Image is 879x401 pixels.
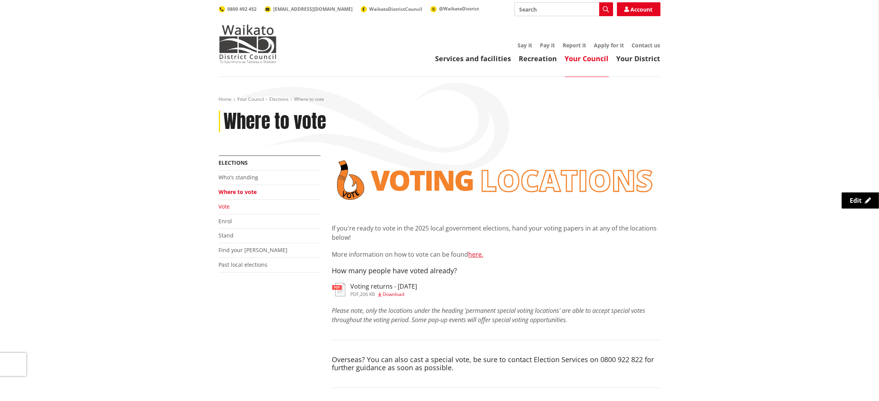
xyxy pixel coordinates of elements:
input: Search input [514,2,613,16]
nav: breadcrumb [219,96,661,103]
a: Who's standing [219,174,259,181]
a: Where to vote [219,188,257,195]
a: Services and facilities [435,54,511,63]
span: @WaikatoDistrict [439,5,479,12]
iframe: Messenger Launcher [844,369,871,396]
span: Download [383,291,405,297]
a: Report it [563,42,587,49]
a: here. [469,250,484,259]
a: Voting returns - [DATE] pdf,206 KB Download [332,283,417,297]
img: voting locations banner [332,155,661,205]
a: Enrol [219,217,232,225]
h4: Overseas? You can also cast a special vote, be sure to contact Election Services on 0800 922 822 ... [332,356,661,372]
span: pdf [351,291,359,297]
div: , [351,292,417,297]
a: Contact us [632,42,661,49]
a: 0800 492 452 [219,6,257,12]
a: Account [617,2,661,16]
a: Say it [518,42,533,49]
span: [EMAIL_ADDRESS][DOMAIN_NAME] [274,6,353,12]
a: Edit [842,192,879,209]
h3: Voting returns - [DATE] [351,283,417,290]
p: More information on how to vote can be found [332,250,661,259]
a: Elections [219,159,248,166]
span: 206 KB [360,291,375,297]
a: Your Council [237,96,264,102]
img: Waikato District Council - Te Kaunihera aa Takiwaa o Waikato [219,25,277,63]
h4: How many people have voted already? [332,267,661,275]
a: Stand [219,232,234,239]
h1: Where to vote [224,110,326,133]
span: Where to vote [294,96,324,102]
a: Apply for it [594,42,624,49]
a: [EMAIL_ADDRESS][DOMAIN_NAME] [265,6,353,12]
em: Please note, only the locations under the heading 'permanent special voting locations' are able t... [332,306,645,324]
a: Pay it [540,42,555,49]
span: WaikatoDistrictCouncil [370,6,423,12]
img: document-pdf.svg [332,283,345,296]
a: Your District [617,54,661,63]
a: Past local elections [219,261,268,268]
a: Elections [270,96,289,102]
a: Find your [PERSON_NAME] [219,246,288,254]
a: Vote [219,203,230,210]
a: @WaikatoDistrict [430,5,479,12]
a: WaikatoDistrictCouncil [361,6,423,12]
a: Your Council [565,54,609,63]
a: Home [219,96,232,102]
span: Edit [850,196,862,205]
p: If you're ready to vote in the 2025 local government elections, hand your voting papers in at any... [332,224,661,242]
span: 0800 492 452 [228,6,257,12]
a: Recreation [519,54,557,63]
